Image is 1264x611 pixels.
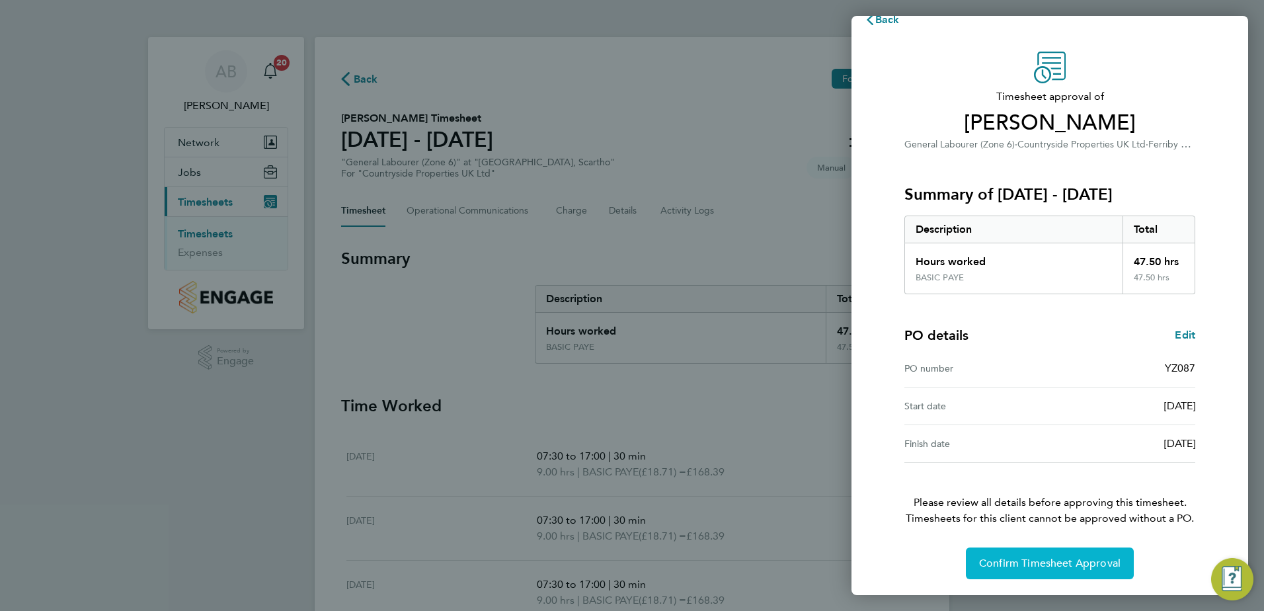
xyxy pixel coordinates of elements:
[1123,272,1195,294] div: 47.50 hrs
[904,139,1015,150] span: General Labourer (Zone 6)
[904,398,1050,414] div: Start date
[905,243,1123,272] div: Hours worked
[1050,436,1195,452] div: [DATE]
[905,216,1123,243] div: Description
[904,110,1195,136] span: [PERSON_NAME]
[904,326,968,345] h4: PO details
[1123,243,1195,272] div: 47.50 hrs
[889,510,1211,526] span: Timesheets for this client cannot be approved without a PO.
[1175,329,1195,341] span: Edit
[904,184,1195,205] h3: Summary of [DATE] - [DATE]
[916,272,964,283] div: BASIC PAYE
[1123,216,1195,243] div: Total
[1146,139,1148,150] span: ·
[979,557,1121,570] span: Confirm Timesheet Approval
[904,89,1195,104] span: Timesheet approval of
[1015,139,1017,150] span: ·
[1017,139,1146,150] span: Countryside Properties UK Ltd
[875,13,900,26] span: Back
[904,436,1050,452] div: Finish date
[1050,398,1195,414] div: [DATE]
[1175,327,1195,343] a: Edit
[1148,138,1238,150] span: Ferriby Field, Scartho
[1165,362,1195,374] span: YZ087
[904,216,1195,294] div: Summary of 15 - 21 Sep 2025
[889,463,1211,526] p: Please review all details before approving this timesheet.
[904,360,1050,376] div: PO number
[1211,558,1253,600] button: Engage Resource Center
[966,548,1134,579] button: Confirm Timesheet Approval
[851,7,913,33] button: Back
